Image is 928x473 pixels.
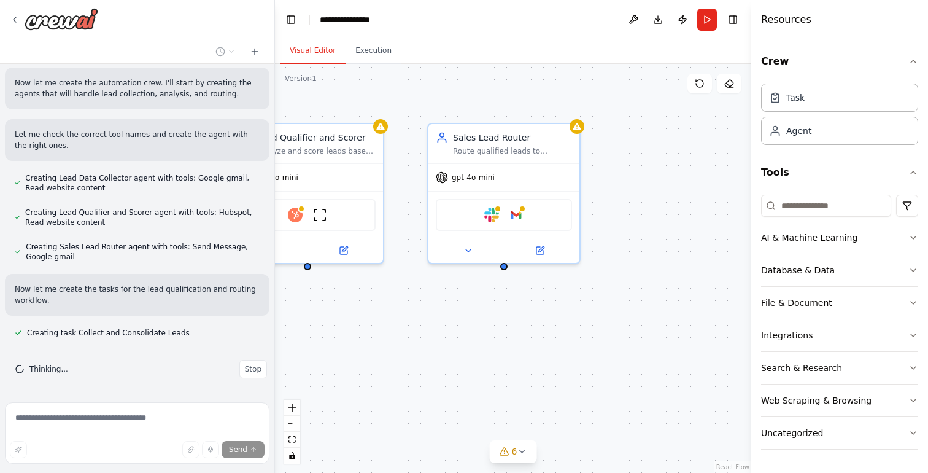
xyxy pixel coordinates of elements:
div: Tools [761,190,918,459]
div: Uncategorized [761,427,823,439]
img: Google gmail [509,208,524,222]
span: gpt-4o-mini [255,173,298,182]
div: React Flow controls [284,400,300,464]
button: 6 [490,440,537,463]
button: Switch to previous chat [211,44,240,59]
span: Creating task Collect and Consolidate Leads [27,328,190,338]
div: Analyze and score leads based on company size, industry fit, engagement level, and other qualifyi... [257,146,376,156]
div: Crew [761,79,918,155]
span: Send [229,445,247,455]
div: AI & Machine Learning [761,232,857,244]
button: Search & Research [761,352,918,384]
div: Search & Research [761,362,842,374]
button: Open in side panel [505,243,574,258]
p: Let me check the correct tool names and create the agent with the right ones. [15,129,260,151]
button: Stop [239,360,267,378]
button: Open in side panel [309,243,378,258]
button: File & Document [761,287,918,319]
button: Start a new chat [245,44,265,59]
button: toggle interactivity [284,448,300,464]
div: Agent [786,125,811,137]
div: File & Document [761,297,832,309]
span: Stop [245,364,261,374]
button: Tools [761,155,918,190]
a: React Flow attribution [716,464,749,471]
button: Send [222,441,265,458]
button: Click to speak your automation idea [202,441,219,458]
h4: Resources [761,12,811,27]
button: fit view [284,432,300,448]
button: AI & Machine Learning [761,222,918,254]
span: gpt-4o-mini [452,173,495,182]
button: Improve this prompt [10,441,27,458]
div: Task [786,92,805,104]
button: Upload files [182,441,199,458]
button: Uncategorized [761,417,918,449]
p: Now let me create the automation crew. I'll start by creating the agents that will handle lead co... [15,77,260,100]
button: Crew [761,44,918,79]
button: Visual Editor [280,38,346,64]
div: Route qualified leads to appropriate sales team members based on lead score, industry vertical, c... [453,146,572,156]
p: Now let me create the tasks for the lead qualification and routing workflow. [15,284,260,306]
button: Execution [346,38,401,64]
div: Lead Qualifier and Scorer [257,131,376,144]
div: Database & Data [761,264,835,276]
img: ScrapeWebsiteTool [312,208,327,222]
button: Web Scraping & Browsing [761,385,918,416]
div: Lead Qualifier and ScorerAnalyze and score leads based on company size, industry fit, engagement ... [231,123,384,264]
img: Logo [25,8,98,30]
button: zoom in [284,400,300,416]
div: Integrations [761,329,813,342]
button: zoom out [284,416,300,432]
span: Creating Sales Lead Router agent with tools: Send Message, Google gmail [26,242,260,262]
button: Database & Data [761,254,918,286]
div: Web Scraping & Browsing [761,394,872,407]
button: Hide left sidebar [282,11,300,28]
img: Hubspot [288,208,303,222]
button: Hide right sidebar [724,11,741,28]
img: Slack [484,208,499,222]
span: Thinking... [29,364,68,374]
span: 6 [512,445,517,458]
div: Version 1 [285,74,317,84]
nav: breadcrumb [320,14,383,26]
span: Creating Lead Data Collector agent with tools: Google gmail, Read website content [25,173,260,193]
button: Integrations [761,319,918,351]
span: Creating Lead Qualifier and Scorer agent with tools: Hubspot, Read website content [25,208,260,227]
div: Sales Lead RouterRoute qualified leads to appropriate sales team members based on lead score, ind... [427,123,581,264]
div: Sales Lead Router [453,131,572,144]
